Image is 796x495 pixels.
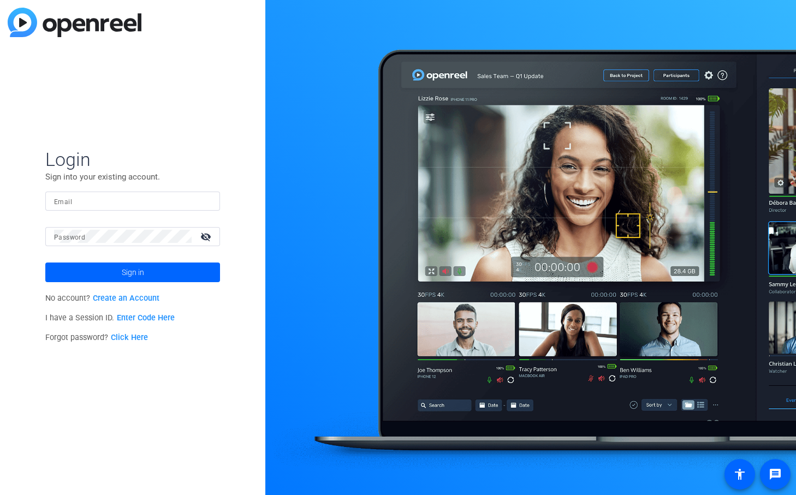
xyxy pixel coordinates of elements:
mat-icon: message [769,468,782,481]
span: No account? [45,294,159,303]
mat-label: Password [54,234,85,241]
a: Click Here [111,333,148,342]
input: Enter Email Address [54,194,211,207]
mat-icon: visibility_off [194,229,220,244]
mat-icon: accessibility [733,468,746,481]
p: Sign into your existing account. [45,171,220,183]
span: Forgot password? [45,333,148,342]
mat-label: Email [54,198,72,206]
span: Login [45,148,220,171]
button: Sign in [45,263,220,282]
span: I have a Session ID. [45,313,175,323]
a: Create an Account [93,294,159,303]
a: Enter Code Here [117,313,175,323]
img: blue-gradient.svg [8,8,141,37]
span: Sign in [122,259,144,286]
